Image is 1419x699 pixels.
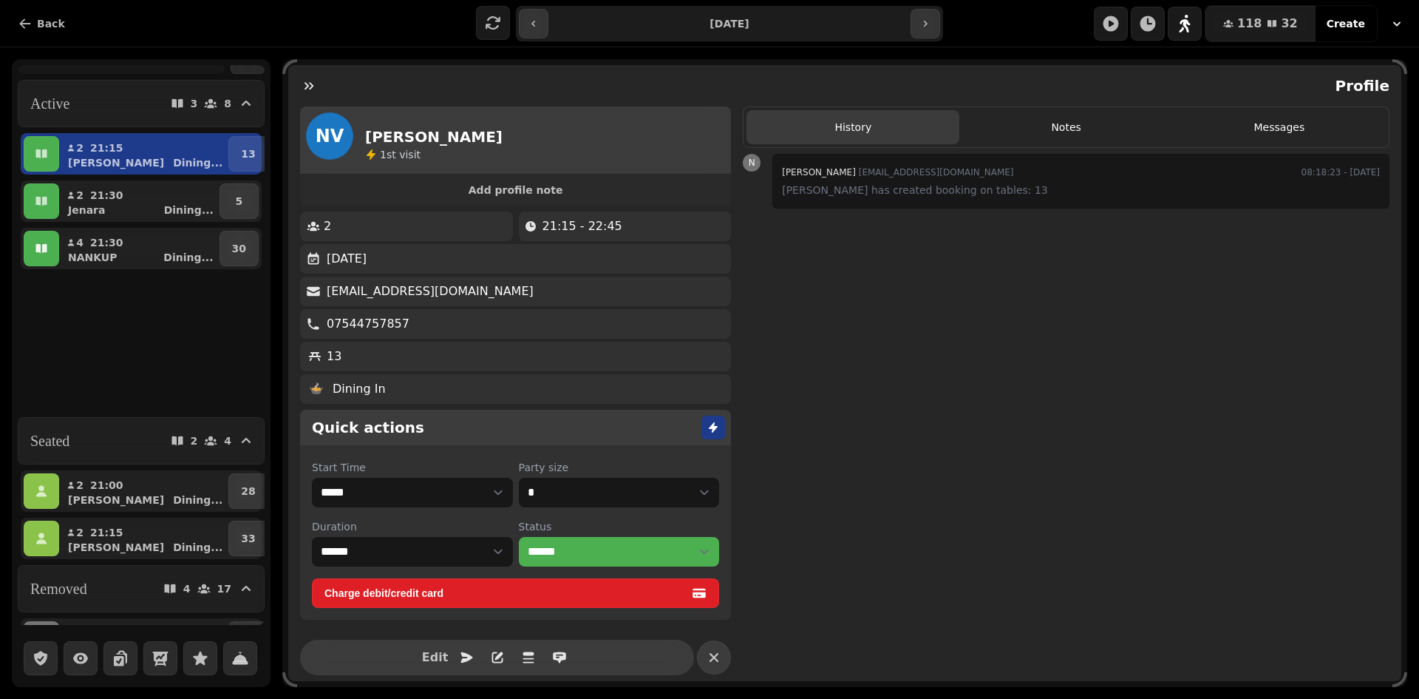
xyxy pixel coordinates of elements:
[782,167,856,178] span: [PERSON_NAME]
[37,18,65,29] span: Back
[75,141,84,155] p: 2
[1237,18,1262,30] span: 118
[749,158,755,167] span: N
[1315,6,1377,41] button: Create
[68,493,164,507] p: [PERSON_NAME]
[421,643,450,672] button: Edit
[75,525,84,540] p: 2
[68,250,118,265] p: NANKUP
[327,283,534,300] p: [EMAIL_ADDRESS][DOMAIN_NAME]
[380,149,387,161] span: 1
[90,188,123,203] p: 21:30
[62,231,217,266] button: 421:30NANKUPDining...
[68,155,164,170] p: [PERSON_NAME]
[1205,6,1316,41] button: 11832
[519,519,720,534] label: Status
[333,380,386,398] p: Dining In
[782,181,1380,199] p: [PERSON_NAME] has created booking on tables: 13
[30,578,87,599] h2: Removed
[324,217,331,235] p: 2
[173,155,222,170] p: Dining ...
[191,98,198,109] p: 3
[782,163,1013,181] div: [EMAIL_ADDRESS][DOMAIN_NAME]
[228,136,268,172] button: 13
[306,180,725,200] button: Add profile note
[318,185,713,195] span: Add profile note
[90,525,123,540] p: 21:15
[542,217,622,235] p: 21:15 - 22:45
[217,584,231,594] p: 17
[62,473,225,509] button: 221:00[PERSON_NAME]Dining...
[1173,110,1386,144] button: Messages
[327,250,367,268] p: [DATE]
[75,235,84,250] p: 4
[232,241,246,256] p: 30
[1301,163,1380,181] time: 08:18:23 - [DATE]
[312,460,513,475] label: Start Time
[236,194,243,209] p: 5
[312,578,719,608] button: Charge debit/credit card
[90,478,123,493] p: 21:00
[959,110,1172,144] button: Notes
[316,127,344,145] span: NV
[1329,75,1389,96] h2: Profile
[746,110,959,144] button: History
[75,188,84,203] p: 2
[241,146,255,161] p: 13
[163,250,213,265] p: Dining ...
[183,584,191,594] p: 4
[309,380,324,398] p: 🍲
[220,231,259,266] button: 30
[224,98,231,109] p: 8
[1281,18,1297,30] span: 32
[324,588,689,598] span: Charge debit/credit card
[18,565,265,612] button: Removed417
[173,540,222,555] p: Dining ...
[62,183,217,219] button: 221:30JenaraDining...
[519,460,720,475] label: Party size
[241,484,255,499] p: 28
[228,473,268,509] button: 28
[224,436,231,446] p: 4
[1327,18,1365,29] span: Create
[30,430,69,451] h2: Seated
[90,141,123,155] p: 21:15
[62,521,225,556] button: 221:15[PERSON_NAME]Dining...
[164,203,214,217] p: Dining ...
[220,183,259,219] button: 5
[327,315,409,333] p: 07544757857
[30,93,69,114] h2: Active
[241,531,255,546] p: 33
[18,417,265,465] button: Seated24
[90,235,123,250] p: 21:30
[312,417,424,438] h2: Quick actions
[387,149,399,161] span: st
[312,519,513,534] label: Duration
[228,521,268,556] button: 33
[62,136,225,172] button: 221:15[PERSON_NAME]Dining...
[191,436,198,446] p: 2
[75,478,84,493] p: 2
[380,147,421,162] p: visit
[173,493,222,507] p: Dining ...
[62,621,225,657] button: 213:00
[365,126,503,147] h2: [PERSON_NAME]
[327,348,341,365] p: 13
[18,80,265,127] button: Active38
[6,9,77,38] button: Back
[68,203,105,217] p: Jenara
[68,540,164,555] p: [PERSON_NAME]
[426,652,444,663] span: Edit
